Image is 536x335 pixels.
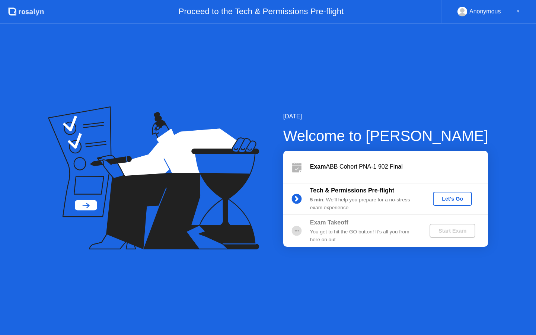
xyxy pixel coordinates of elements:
div: ABB Cohort PNA-1 902 Final [310,162,488,171]
button: Let's Go [433,192,472,206]
div: Welcome to [PERSON_NAME] [283,125,488,147]
div: You get to hit the GO button! It’s all you from here on out [310,228,417,243]
button: Start Exam [430,224,475,238]
div: Let's Go [436,196,469,202]
b: 5 min [310,197,323,202]
div: [DATE] [283,112,488,121]
b: Exam [310,163,326,170]
div: Anonymous [469,7,501,16]
div: : We’ll help you prepare for a no-stress exam experience [310,196,417,211]
b: Exam Takeoff [310,219,348,226]
b: Tech & Permissions Pre-flight [310,187,394,194]
div: ▼ [516,7,520,16]
div: Start Exam [433,228,472,234]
